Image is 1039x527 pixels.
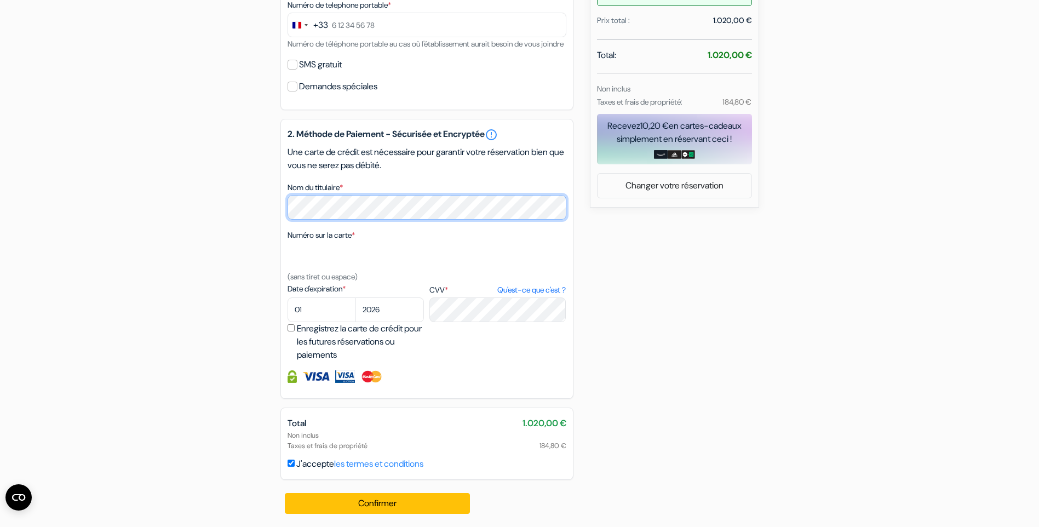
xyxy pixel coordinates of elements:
label: J'accepte [296,457,423,471]
a: error_outline [485,128,498,141]
span: 10,20 € [640,120,669,131]
div: 1.020,00 € [713,15,752,26]
label: Nom du titulaire [288,182,343,193]
label: SMS gratuit [299,57,342,72]
img: Information de carte de crédit entièrement encryptée et sécurisée [288,370,297,383]
div: Prix total : [597,15,630,26]
img: uber-uber-eats-card.png [681,150,695,159]
div: Recevez en cartes-cadeaux simplement en réservant ceci ! [597,119,752,146]
a: les termes et conditions [334,458,423,469]
h5: 2. Méthode de Paiement - Sécurisée et Encryptée [288,128,566,141]
img: Visa Electron [335,370,355,383]
button: Confirmer [285,493,470,514]
span: 184,80 € [539,440,566,451]
small: Numéro de téléphone portable au cas où l'établissement aurait besoin de vous joindre [288,39,564,49]
input: 6 12 34 56 78 [288,13,566,37]
button: Change country, selected France (+33) [288,13,328,37]
img: Master Card [360,370,383,383]
label: CVV [429,284,566,296]
p: Une carte de crédit est nécessaire pour garantir votre réservation bien que vous ne serez pas déb... [288,146,566,172]
img: Visa [302,370,330,383]
label: Enregistrez la carte de crédit pour les futures réservations ou paiements [297,322,427,362]
div: Non inclus Taxes et frais de propriété [288,430,566,451]
label: Date d'expiration [288,283,424,295]
div: +33 [313,19,328,32]
span: Total: [597,49,616,62]
small: Taxes et frais de propriété: [597,97,682,107]
a: Qu'est-ce que c'est ? [497,284,566,296]
a: Changer votre réservation [598,175,751,196]
label: Numéro sur la carte [288,230,355,241]
button: Ouvrir le widget CMP [5,484,32,511]
strong: 1.020,00 € [708,49,752,61]
small: 184,80 € [722,97,751,107]
span: 1.020,00 € [523,417,566,430]
small: Non inclus [597,84,630,94]
span: Total [288,417,306,429]
label: Demandes spéciales [299,79,377,94]
small: (sans tiret ou espace) [288,272,358,282]
img: amazon-card-no-text.png [654,150,668,159]
img: adidas-card.png [668,150,681,159]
